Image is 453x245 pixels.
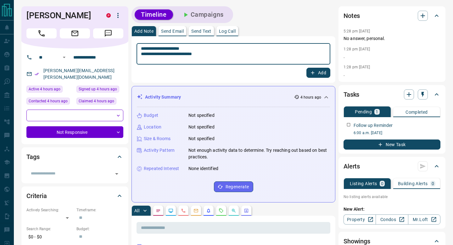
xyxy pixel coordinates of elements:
p: All [134,208,139,213]
a: Condos [376,214,408,225]
span: Active 4 hours ago [29,86,60,92]
p: Budget: [76,226,123,232]
p: Building Alerts [398,181,428,186]
p: 1 [376,110,378,114]
p: Budget [144,112,158,119]
p: Add Note [134,29,154,33]
p: Not enough activity data to determine. Try reaching out based on best practices. [188,147,330,160]
p: Location [144,124,161,130]
button: Add [306,68,330,78]
h2: Tasks [344,89,359,100]
div: Tasks [344,87,440,102]
span: Signed up 4 hours ago [79,86,117,92]
span: Email [60,28,90,38]
a: Property [344,214,376,225]
p: Pending [355,110,372,114]
p: $0 - $0 [26,232,73,242]
div: Tags [26,149,123,164]
button: Timeline [135,9,173,20]
p: 1:28 pm [DATE] [344,47,370,51]
p: No answer, personal. [344,35,440,42]
p: Search Range: [26,226,73,232]
svg: Notes [156,208,161,213]
div: Not Responsive [26,126,123,138]
div: Criteria [26,188,123,203]
p: Listing Alerts [350,181,377,186]
p: Send Text [191,29,211,33]
p: Actively Searching: [26,207,73,213]
h2: Tags [26,152,39,162]
button: Open [60,54,68,61]
p: Timeframe: [76,207,123,213]
p: 6:00 a.m. [DATE] [354,130,440,136]
svg: Lead Browsing Activity [168,208,173,213]
p: Follow up Reminder [354,122,393,129]
div: Mon Sep 15 2025 [76,98,123,106]
p: Repeated Interest [144,165,179,172]
p: Send Email [161,29,184,33]
h2: Criteria [26,191,47,201]
svg: Listing Alerts [206,208,211,213]
svg: Email Verified [35,72,39,76]
div: Activity Summary4 hours ago [137,91,330,103]
h2: Alerts [344,161,360,171]
span: Message [93,28,123,38]
p: Completed [405,110,428,114]
p: 0 [381,181,383,186]
p: Log Call [219,29,236,33]
div: Mon Sep 15 2025 [26,86,73,94]
span: Contacted 4 hours ago [29,98,68,104]
button: Open [112,169,121,178]
button: Campaigns [176,9,230,20]
div: property.ca [106,13,111,18]
p: 5:28 pm [DATE] [344,29,370,33]
p: . [344,71,440,78]
button: New Task [344,140,440,150]
p: Activity Pattern [144,147,175,154]
span: Claimed 4 hours ago [79,98,114,104]
svg: Requests [219,208,224,213]
p: 0 [432,181,434,186]
p: . [344,53,440,60]
p: New Alert: [344,206,440,213]
h2: Notes [344,11,360,21]
h1: [PERSON_NAME] [26,10,97,20]
button: Regenerate [214,181,253,192]
p: Not specified [188,124,215,130]
div: Mon Sep 15 2025 [26,98,73,106]
p: Size & Rooms [144,135,171,142]
svg: Emails [193,208,199,213]
p: Activity Summary [145,94,181,100]
p: Not specified [188,112,215,119]
div: Alerts [344,159,440,174]
p: No listing alerts available [344,194,440,200]
a: Mr.Loft [408,214,440,225]
div: Mon Sep 15 2025 [76,86,123,94]
p: 1:28 pm [DATE] [344,65,370,69]
p: 4 hours ago [300,94,321,100]
p: None identified [188,165,218,172]
svg: Opportunities [231,208,236,213]
svg: Calls [181,208,186,213]
p: Not specified [188,135,215,142]
div: Notes [344,8,440,23]
svg: Agent Actions [244,208,249,213]
a: [PERSON_NAME][EMAIL_ADDRESS][PERSON_NAME][DOMAIN_NAME] [43,68,115,80]
span: Call [26,28,57,38]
